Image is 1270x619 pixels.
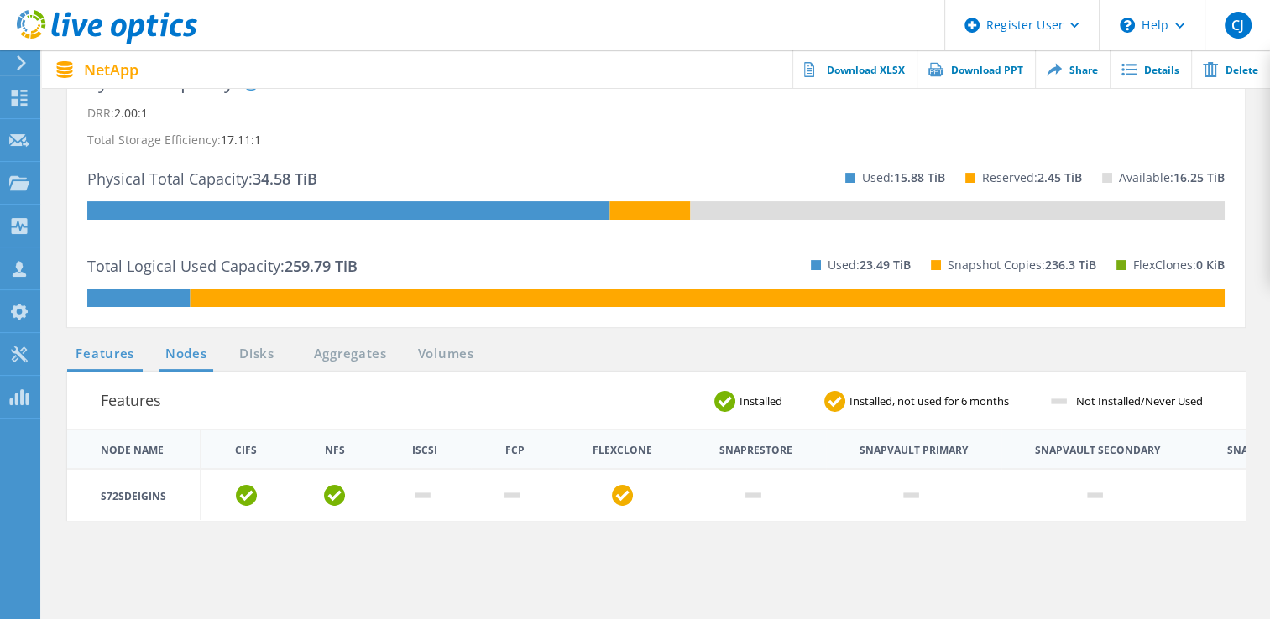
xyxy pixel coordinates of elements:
[114,105,148,121] span: 2.00:1
[285,256,358,276] span: 259.79 TiB
[67,344,143,365] a: Features
[860,257,911,273] span: 23.49 TiB
[221,132,261,148] span: 17.11:1
[845,396,1026,407] span: Installed, not used for 6 months
[1035,50,1110,88] a: Share
[325,445,345,455] th: NFS
[87,252,358,279] p: Total Logical Used Capacity:
[410,344,483,365] a: Volumes
[1133,252,1225,278] p: FlexClones:
[719,445,792,455] th: Snaprestore
[1191,50,1270,88] a: Delete
[917,50,1035,88] a: Download PPT
[894,169,945,185] span: 15.88 TiB
[1037,169,1082,185] span: 2.45 TiB
[17,35,197,47] a: Live Optics Dashboard
[828,252,911,278] p: Used:
[1045,257,1096,273] span: 236.3 TiB
[735,396,799,407] span: Installed
[862,164,945,191] p: Used:
[1120,18,1135,33] svg: \n
[1196,257,1225,273] span: 0 KiB
[1035,445,1160,455] th: Snapvault Secondary
[84,62,138,77] span: NetApp
[412,445,437,455] th: iSCSI
[1173,169,1225,185] span: 16.25 TiB
[303,344,398,365] a: Aggregates
[1072,396,1220,407] span: Not Installed/Never Used
[235,445,257,455] th: CIFS
[67,429,201,469] th: Node Name
[87,127,1225,153] p: Total Storage Efficiency:
[87,165,317,192] p: Physical Total Capacity:
[982,164,1082,191] p: Reserved:
[593,445,652,455] th: FlexClone
[67,469,201,520] td: S72SDEIGINS
[1231,18,1244,32] span: CJ
[159,344,213,365] a: Nodes
[234,344,280,365] a: Disks
[860,445,968,455] th: Snapvault Primary
[101,388,161,412] h3: Features
[948,252,1096,278] p: Snapshot Copies:
[505,445,525,455] th: FCP
[87,100,1225,127] p: DRR:
[792,50,917,88] a: Download XLSX
[1110,50,1191,88] a: Details
[1119,164,1225,191] p: Available:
